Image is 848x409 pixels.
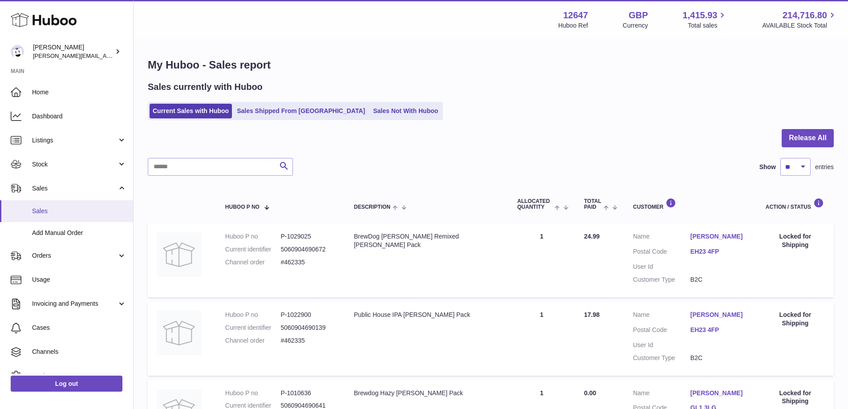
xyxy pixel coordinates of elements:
[762,21,837,30] span: AVAILABLE Stock Total
[354,311,499,319] div: Public House IPA [PERSON_NAME] Pack
[766,198,825,210] div: Action / Status
[563,9,588,21] strong: 12647
[225,204,260,210] span: Huboo P no
[783,9,827,21] span: 214,716.80
[517,198,552,210] span: ALLOCATED Quantity
[225,389,281,397] dt: Huboo P no
[225,336,281,345] dt: Channel order
[759,163,776,171] label: Show
[690,247,748,256] a: EH23 4FP
[354,204,390,210] span: Description
[280,324,336,332] dd: 5060904690139
[584,311,600,318] span: 17.98
[370,104,441,118] a: Sales Not With Huboo
[766,389,825,406] div: Locked for Shipping
[690,389,748,397] a: [PERSON_NAME]
[32,207,126,215] span: Sales
[280,389,336,397] dd: P-1010636
[629,9,648,21] strong: GBP
[633,326,690,336] dt: Postal Code
[766,311,825,328] div: Locked for Shipping
[354,232,499,249] div: BrewDog [PERSON_NAME] Remixed [PERSON_NAME] Pack
[32,300,117,308] span: Invoicing and Payments
[633,275,690,284] dt: Customer Type
[633,263,690,271] dt: User Id
[280,336,336,345] dd: #462335
[11,45,24,58] img: peter@pinter.co.uk
[633,311,690,321] dt: Name
[157,311,201,355] img: no-photo.jpg
[782,129,834,147] button: Release All
[32,324,126,332] span: Cases
[280,258,336,267] dd: #462335
[690,275,748,284] dd: B2C
[690,354,748,362] dd: B2C
[280,232,336,241] dd: P-1029025
[508,302,575,376] td: 1
[234,104,368,118] a: Sales Shipped From [GEOGRAPHIC_DATA]
[148,58,834,72] h1: My Huboo - Sales report
[633,354,690,362] dt: Customer Type
[688,21,727,30] span: Total sales
[225,245,281,254] dt: Current identifier
[683,9,718,21] span: 1,415.93
[584,233,600,240] span: 24.99
[32,251,117,260] span: Orders
[32,372,126,380] span: Settings
[32,88,126,97] span: Home
[33,52,226,59] span: [PERSON_NAME][EMAIL_ADDRESS][PERSON_NAME][DOMAIN_NAME]
[280,245,336,254] dd: 5060904690672
[280,311,336,319] dd: P-1022900
[690,311,748,319] a: [PERSON_NAME]
[623,21,648,30] div: Currency
[225,324,281,332] dt: Current identifier
[633,389,690,400] dt: Name
[633,341,690,349] dt: User Id
[32,275,126,284] span: Usage
[690,326,748,334] a: EH23 4FP
[584,198,601,210] span: Total paid
[633,247,690,258] dt: Postal Code
[690,232,748,241] a: [PERSON_NAME]
[633,232,690,243] dt: Name
[150,104,232,118] a: Current Sales with Huboo
[32,136,117,145] span: Listings
[225,311,281,319] dt: Huboo P no
[32,160,117,169] span: Stock
[558,21,588,30] div: Huboo Ref
[225,232,281,241] dt: Huboo P no
[815,163,834,171] span: entries
[633,198,748,210] div: Customer
[32,348,126,356] span: Channels
[508,223,575,297] td: 1
[32,112,126,121] span: Dashboard
[148,81,263,93] h2: Sales currently with Huboo
[11,376,122,392] a: Log out
[354,389,499,397] div: Brewdog Hazy [PERSON_NAME] Pack
[766,232,825,249] div: Locked for Shipping
[32,229,126,237] span: Add Manual Order
[32,184,117,193] span: Sales
[33,43,113,60] div: [PERSON_NAME]
[157,232,201,277] img: no-photo.jpg
[683,9,728,30] a: 1,415.93 Total sales
[584,389,596,397] span: 0.00
[762,9,837,30] a: 214,716.80 AVAILABLE Stock Total
[225,258,281,267] dt: Channel order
